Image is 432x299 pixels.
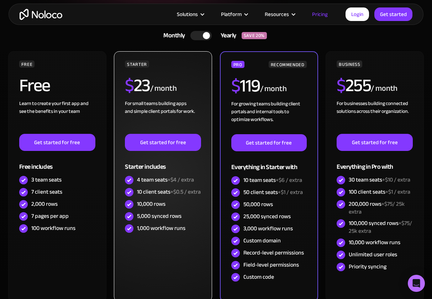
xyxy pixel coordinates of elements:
div: Record-level permissions [243,249,304,257]
div: 10,000 rows [137,200,165,208]
a: Login [346,7,369,21]
div: SAVE 20% [242,32,267,39]
div: Learn to create your first app and see the benefits in your team ‍ [19,100,95,134]
div: Everything in Pro with [337,151,413,174]
div: Solutions [168,10,212,19]
h2: Free [19,77,50,94]
a: home [20,9,62,20]
span: +$4 / extra [168,174,194,185]
div: Resources [256,10,303,19]
a: Pricing [303,10,337,19]
div: 50 client seats [243,188,303,196]
h2: 119 [231,77,260,95]
span: +$1 / extra [385,187,410,197]
div: FREE [19,61,35,68]
div: For growing teams building client portals and internal tools to optimize workflows. [231,100,307,134]
div: RECOMMENDED [269,61,307,68]
div: Yearly [212,30,242,41]
div: Custom domain [243,237,281,245]
div: 4 team seats [137,176,194,184]
div: Starter includes [125,151,201,174]
div: 50,000 rows [243,200,273,208]
div: 10,000 workflow runs [349,238,400,246]
a: Get started for free [19,134,95,151]
div: For small teams building apps and simple client portals for work. ‍ [125,100,201,134]
div: 2,000 rows [31,200,58,208]
div: PRO [231,61,244,68]
div: Priority syncing [349,263,386,271]
span: +$1 / extra [278,187,303,198]
a: Get started for free [231,134,307,151]
div: Everything in Starter with [231,151,307,174]
div: 200,000 rows [349,200,413,216]
div: 25,000 synced rows [243,213,291,220]
div: / month [371,83,397,94]
div: 100 client seats [349,188,410,196]
div: Platform [212,10,256,19]
div: Monthly [154,30,190,41]
div: 7 pages per app [31,212,69,220]
div: Platform [221,10,242,19]
h2: 23 [125,77,150,94]
div: Custom code [243,273,274,281]
div: 1,000 workflow runs [137,224,185,232]
div: 3,000 workflow runs [243,225,293,232]
div: STARTER [125,61,149,68]
span: +$6 / extra [276,175,302,185]
div: / month [260,83,287,95]
h2: 255 [337,77,371,94]
span: $ [125,69,134,102]
div: 7 client seats [31,188,62,196]
div: Open Intercom Messenger [408,275,425,292]
div: Free includes [19,151,95,174]
a: Get started [374,7,412,21]
div: 3 team seats [31,176,62,184]
div: 10 team seats [243,176,302,184]
span: $ [337,69,346,102]
div: 5,000 synced rows [137,212,181,220]
div: 30 team seats [349,176,410,184]
div: Resources [265,10,289,19]
span: +$0.5 / extra [170,187,201,197]
span: $ [231,69,240,103]
div: / month [150,83,177,94]
div: 100,000 synced rows [349,219,413,235]
span: +$75/ 25k extra [349,218,412,236]
a: Get started for free [337,134,413,151]
div: BUSINESS [337,61,362,68]
div: Solutions [177,10,198,19]
div: 10 client seats [137,188,201,196]
div: Field-level permissions [243,261,299,269]
span: +$75/ 25k extra [349,199,405,217]
span: +$10 / extra [382,174,410,185]
a: Get started for free [125,134,201,151]
div: Unlimited user roles [349,251,397,258]
div: For businesses building connected solutions across their organization. ‍ [337,100,413,134]
div: 100 workflow runs [31,224,75,232]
